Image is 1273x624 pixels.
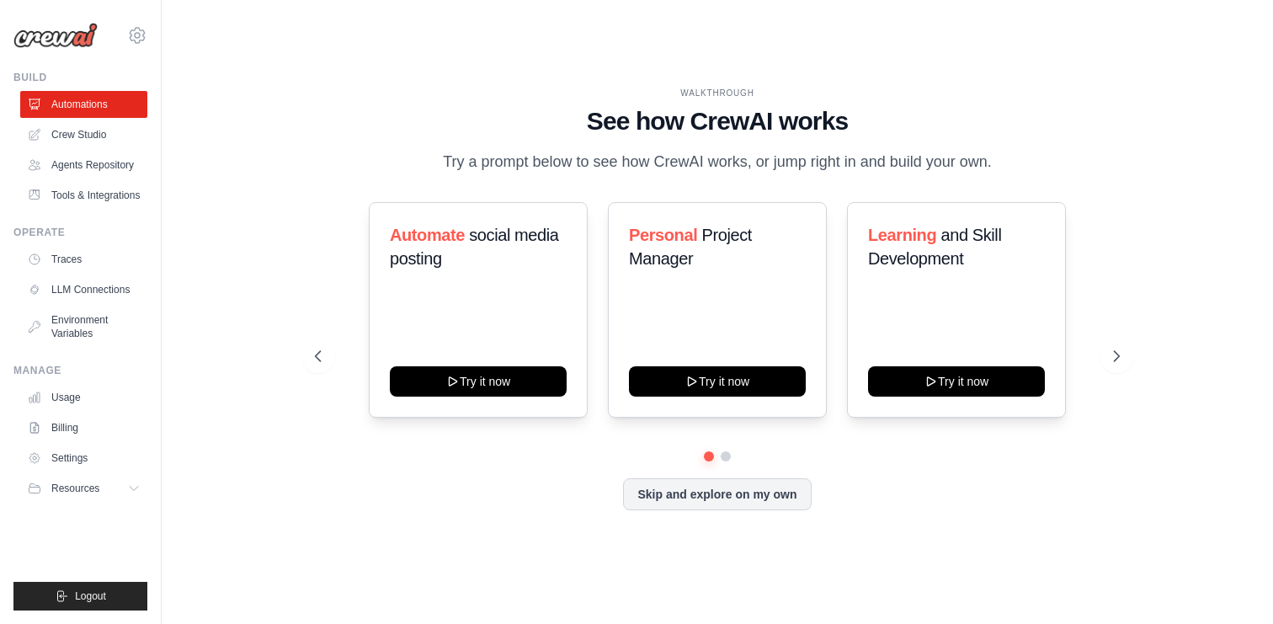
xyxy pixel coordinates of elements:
span: Learning [868,226,936,244]
img: Logo [13,23,98,48]
a: Environment Variables [20,307,147,347]
span: Logout [75,589,106,603]
a: LLM Connections [20,276,147,303]
iframe: Chat Widget [1189,543,1273,624]
a: Traces [20,246,147,273]
div: WALKTHROUGH [315,87,1121,99]
a: Automations [20,91,147,118]
a: Crew Studio [20,121,147,148]
div: Build [13,71,147,84]
a: Billing [20,414,147,441]
h1: See how CrewAI works [315,106,1121,136]
button: Try it now [868,366,1045,397]
button: Try it now [629,366,806,397]
span: Personal [629,226,697,244]
div: Operate [13,226,147,239]
button: Skip and explore on my own [623,478,811,510]
p: Try a prompt below to see how CrewAI works, or jump right in and build your own. [434,150,1000,174]
div: Manage [13,364,147,377]
span: social media posting [390,226,559,268]
span: Project Manager [629,226,752,268]
span: and Skill Development [868,226,1001,268]
a: Settings [20,445,147,472]
a: Agents Repository [20,152,147,179]
a: Usage [20,384,147,411]
span: Resources [51,482,99,495]
button: Logout [13,582,147,611]
span: Automate [390,226,465,244]
button: Resources [20,475,147,502]
button: Try it now [390,366,567,397]
a: Tools & Integrations [20,182,147,209]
